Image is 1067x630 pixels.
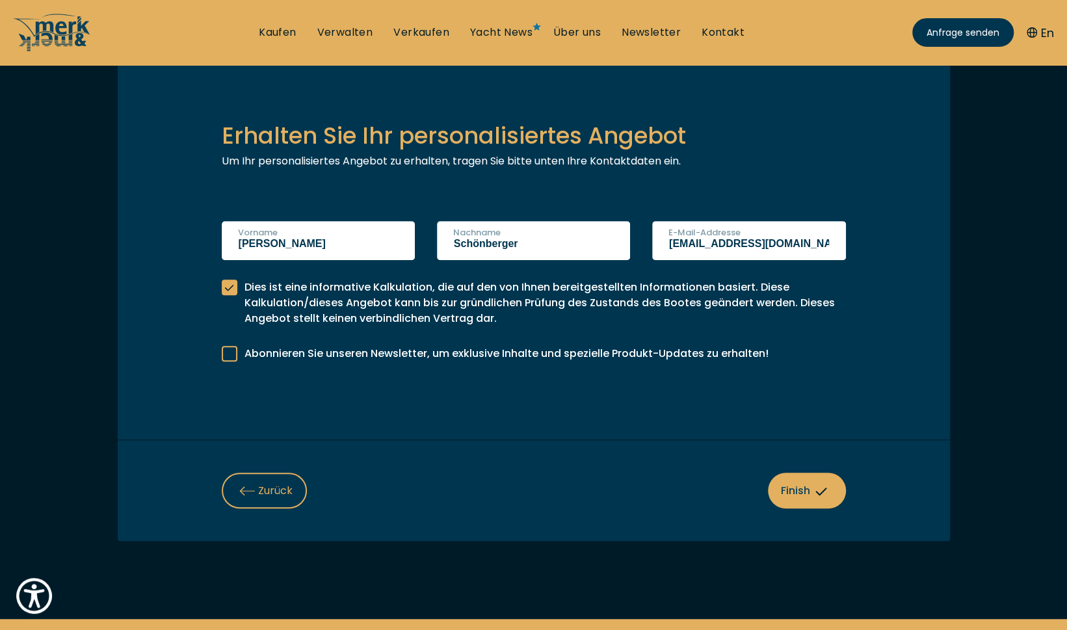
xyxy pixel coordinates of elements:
a: Kontakt [702,25,744,40]
button: Zurück [222,473,307,508]
span: Dies ist eine informative Kalkulation, die auf den von Ihnen bereitgestellten Informationen basie... [244,273,846,326]
label: E-Mail-Addresse [668,226,741,239]
a: Anfrage senden [912,18,1014,47]
span: Anfrage senden [927,26,999,40]
a: Newsletter [622,25,681,40]
a: Verwalten [317,25,373,40]
a: Verkaufen [393,25,449,40]
a: Yacht News [470,25,533,40]
label: Vorname [238,226,278,239]
span: Zurück [236,482,293,499]
span: Abonnieren Sie unseren Newsletter, um exklusive Inhalte und spezielle Produkt-Updates zu erhalten! [244,339,846,361]
button: En [1027,24,1054,42]
a: Kaufen [259,25,296,40]
a: Über uns [553,25,601,40]
span: Finish [781,482,832,499]
p: Erhalten Sie Ihr personalisiertes Angebot [222,118,846,153]
p: Um Ihr personalisiertes Angebot zu erhalten, tragen Sie bitte unten Ihre Kontaktdaten ein. [222,153,846,169]
label: Nachname [453,226,501,239]
button: Show Accessibility Preferences [13,575,55,617]
button: Finish [768,473,846,508]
